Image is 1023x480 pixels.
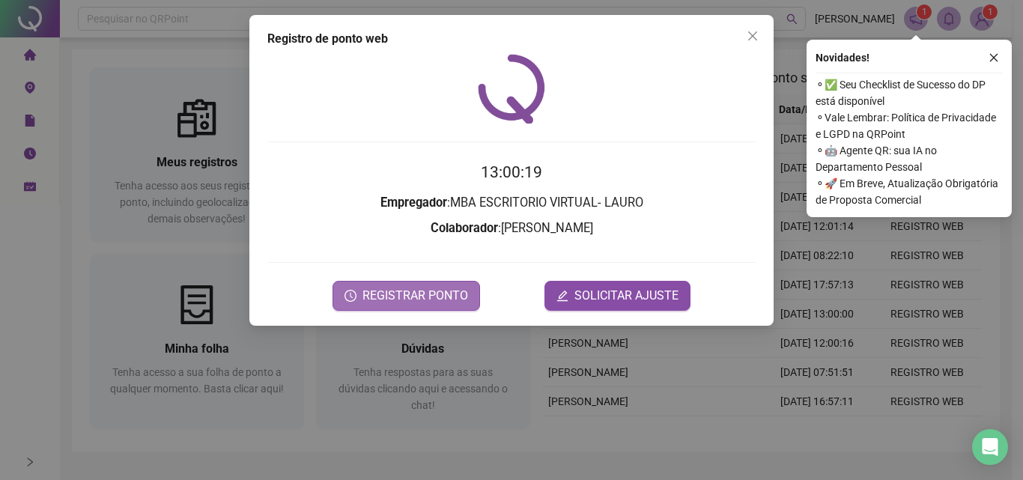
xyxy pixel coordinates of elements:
[989,52,999,63] span: close
[267,219,756,238] h3: : [PERSON_NAME]
[380,195,447,210] strong: Empregador
[267,30,756,48] div: Registro de ponto web
[344,290,356,302] span: clock-circle
[816,76,1003,109] span: ⚬ ✅ Seu Checklist de Sucesso do DP está disponível
[267,193,756,213] h3: : MBA ESCRITORIO VIRTUAL- LAURO
[431,221,498,235] strong: Colaborador
[544,281,690,311] button: editSOLICITAR AJUSTE
[972,429,1008,465] div: Open Intercom Messenger
[481,163,542,181] time: 13:00:19
[816,49,869,66] span: Novidades !
[816,175,1003,208] span: ⚬ 🚀 Em Breve, Atualização Obrigatória de Proposta Comercial
[574,287,679,305] span: SOLICITAR AJUSTE
[741,24,765,48] button: Close
[816,109,1003,142] span: ⚬ Vale Lembrar: Política de Privacidade e LGPD na QRPoint
[556,290,568,302] span: edit
[816,142,1003,175] span: ⚬ 🤖 Agente QR: sua IA no Departamento Pessoal
[747,30,759,42] span: close
[333,281,480,311] button: REGISTRAR PONTO
[478,54,545,124] img: QRPoint
[362,287,468,305] span: REGISTRAR PONTO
